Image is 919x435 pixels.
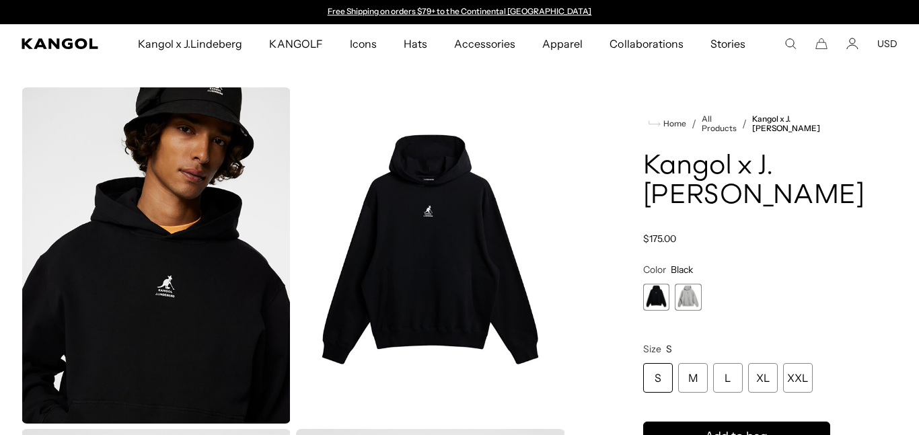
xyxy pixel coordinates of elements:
[675,284,702,311] label: Light Grey Melange
[321,7,598,17] div: 1 of 2
[404,24,427,63] span: Hats
[454,24,515,63] span: Accessories
[643,343,661,355] span: Size
[643,114,830,133] nav: breadcrumbs
[350,24,377,63] span: Icons
[328,6,592,16] a: Free Shipping on orders $79+ to the Continental [GEOGRAPHIC_DATA]
[748,363,778,393] div: XL
[390,24,441,63] a: Hats
[296,87,565,424] img: color-black
[22,38,99,49] a: Kangol
[321,7,598,17] slideshow-component: Announcement bar
[610,24,683,63] span: Collaborations
[643,152,830,211] h1: Kangol x J.[PERSON_NAME]
[542,24,583,63] span: Apparel
[784,38,797,50] summary: Search here
[596,24,696,63] a: Collaborations
[666,343,672,355] span: S
[336,24,390,63] a: Icons
[671,264,693,276] span: Black
[710,24,745,63] span: Stories
[846,38,858,50] a: Account
[783,363,813,393] div: XXL
[649,118,686,130] a: Home
[321,7,598,17] div: Announcement
[643,284,670,311] label: Black
[815,38,828,50] button: Cart
[124,24,256,63] a: Kangol x J.Lindeberg
[713,363,743,393] div: L
[702,114,737,133] a: All Products
[737,116,747,132] li: /
[22,87,291,424] img: color-black
[678,363,708,393] div: M
[138,24,243,63] span: Kangol x J.Lindeberg
[697,24,759,63] a: Stories
[643,363,673,393] div: S
[269,24,322,63] span: KANGOLF
[441,24,529,63] a: Accessories
[529,24,596,63] a: Apparel
[643,264,666,276] span: Color
[877,38,897,50] button: USD
[686,116,696,132] li: /
[752,114,830,133] a: Kangol x J.[PERSON_NAME]
[643,233,676,245] span: $175.00
[643,284,670,311] div: 1 of 2
[256,24,336,63] a: KANGOLF
[661,119,686,128] span: Home
[675,284,702,311] div: 2 of 2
